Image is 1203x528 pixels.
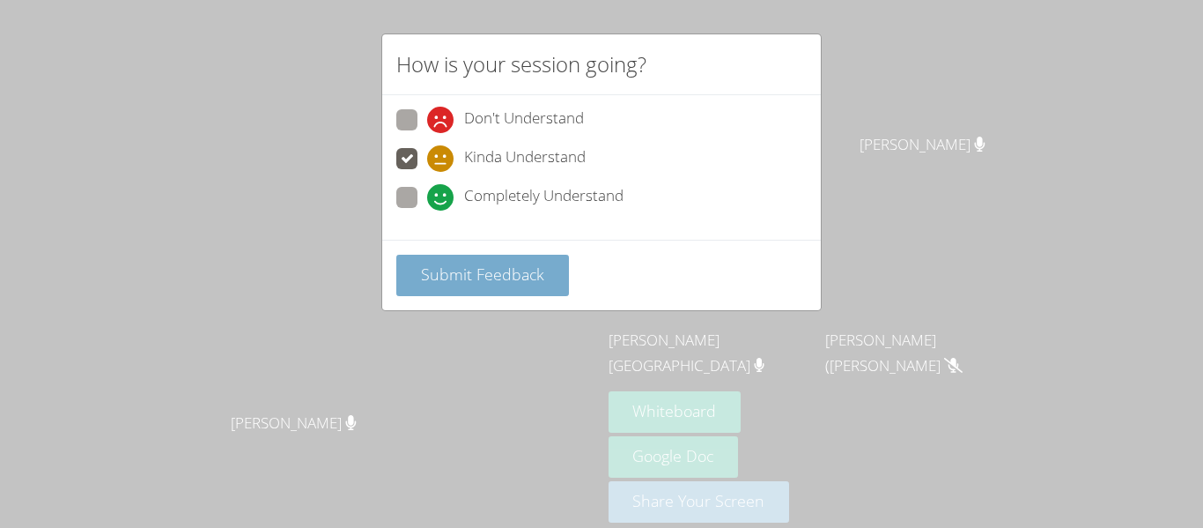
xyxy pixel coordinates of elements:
span: Kinda Understand [464,145,586,172]
button: Submit Feedback [396,255,569,296]
h2: How is your session going? [396,48,646,80]
span: Completely Understand [464,184,624,211]
span: Don't Understand [464,107,584,133]
span: Submit Feedback [421,264,544,285]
